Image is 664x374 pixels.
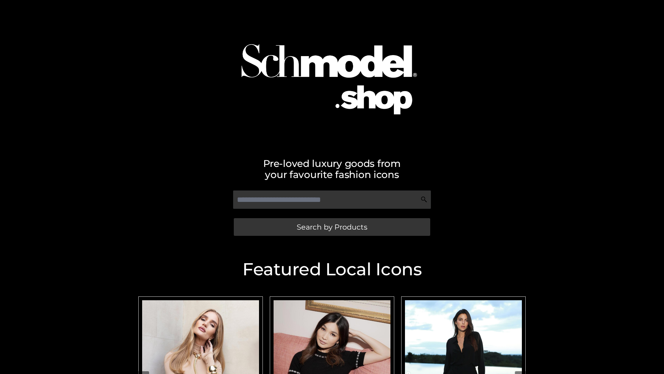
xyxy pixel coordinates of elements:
span: Search by Products [297,223,367,231]
img: Search Icon [421,196,427,203]
h2: Featured Local Icons​ [135,261,529,278]
a: Search by Products [234,218,430,236]
h2: Pre-loved luxury goods from your favourite fashion icons [135,158,529,180]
